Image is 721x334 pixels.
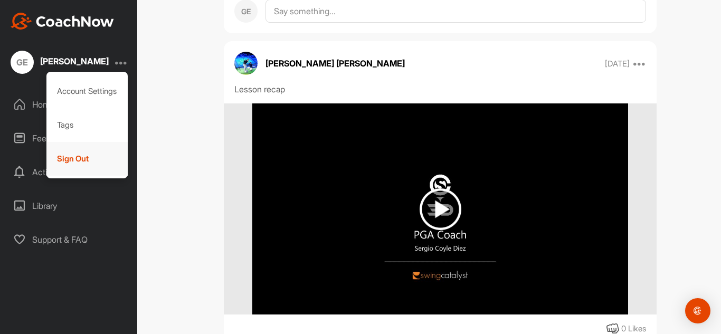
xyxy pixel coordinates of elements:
[6,91,132,118] div: Home
[46,108,128,142] div: Tags
[685,298,710,323] div: Open Intercom Messenger
[40,57,109,65] div: [PERSON_NAME]
[234,52,258,75] img: avatar
[46,142,128,176] div: Sign Out
[6,226,132,253] div: Support & FAQ
[420,188,461,230] img: play
[6,193,132,219] div: Library
[6,125,132,151] div: Feed
[605,59,630,69] p: [DATE]
[46,74,128,108] div: Account Settings
[11,51,34,74] div: GE
[6,159,132,185] div: Activity
[234,83,646,96] div: Lesson recap
[265,57,405,70] p: [PERSON_NAME] [PERSON_NAME]
[252,103,628,314] img: media
[11,13,114,30] img: CoachNow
